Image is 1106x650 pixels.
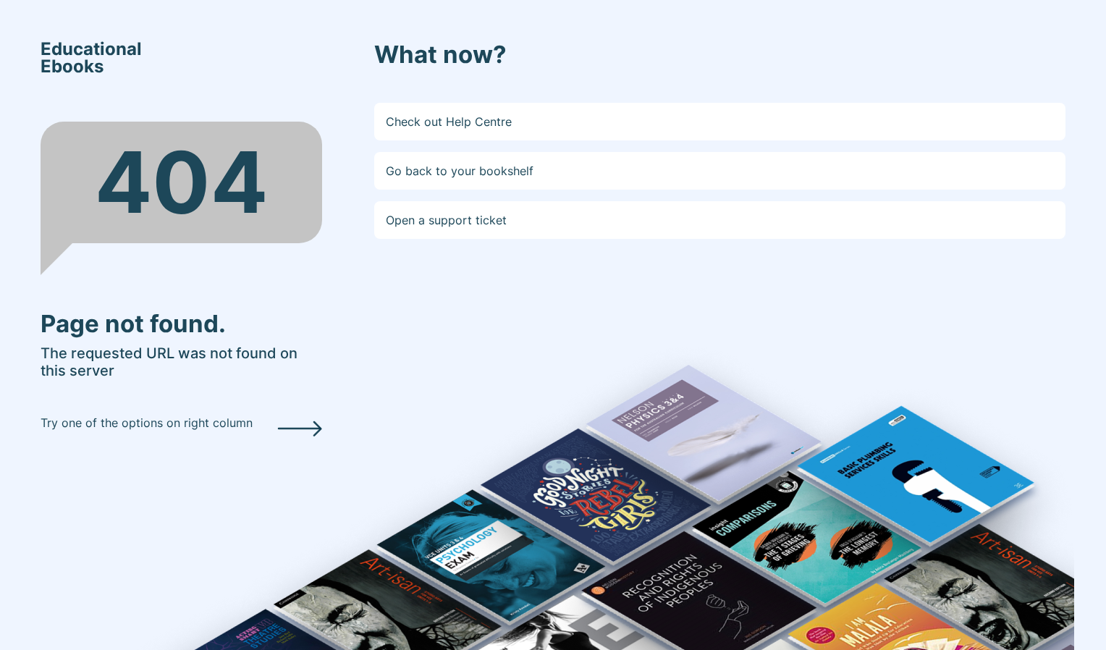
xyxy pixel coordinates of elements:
[374,41,1065,69] h3: What now?
[374,152,1065,190] a: Go back to your bookshelf
[374,103,1065,140] a: Check out Help Centre
[41,41,142,75] span: Educational Ebooks
[41,310,322,339] h3: Page not found.
[374,201,1065,239] a: Open a support ticket
[41,345,322,379] h5: The requested URL was not found on this server
[41,122,322,243] div: 404
[41,414,253,431] p: Try one of the options on right column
